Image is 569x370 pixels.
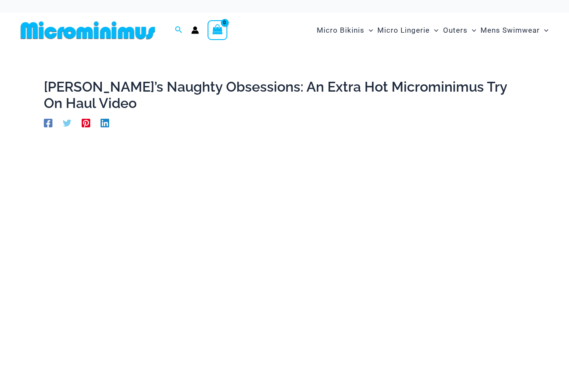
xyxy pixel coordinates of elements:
[540,19,548,41] span: Menu Toggle
[317,19,364,41] span: Micro Bikinis
[63,117,71,127] a: Twitter
[208,20,227,40] a: View Shopping Cart, empty
[364,19,373,41] span: Menu Toggle
[44,117,52,127] a: Facebook
[468,19,476,41] span: Menu Toggle
[101,117,109,127] a: Linkedin
[441,17,478,43] a: OutersMenu ToggleMenu Toggle
[480,19,540,41] span: Mens Swimwear
[443,19,468,41] span: Outers
[44,79,525,112] h1: [PERSON_NAME]’s Naughty Obsessions: An Extra Hot Microminimus Try On Haul Video
[478,17,551,43] a: Mens SwimwearMenu ToggleMenu Toggle
[377,19,430,41] span: Micro Lingerie
[17,21,159,40] img: MM SHOP LOGO FLAT
[315,17,375,43] a: Micro BikinisMenu ToggleMenu Toggle
[375,17,441,43] a: Micro LingerieMenu ToggleMenu Toggle
[430,19,438,41] span: Menu Toggle
[82,117,90,127] a: Pinterest
[191,26,199,34] a: Account icon link
[175,25,183,36] a: Search icon link
[313,16,552,45] nav: Site Navigation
